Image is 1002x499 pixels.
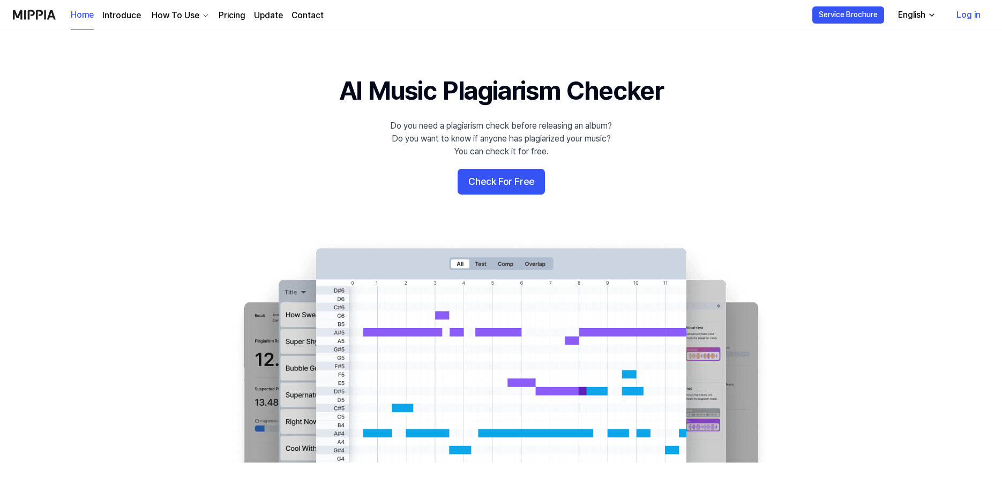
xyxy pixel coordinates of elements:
[339,73,663,109] h1: AI Music Plagiarism Checker
[896,9,928,21] div: English
[71,1,94,30] a: Home
[812,6,884,24] button: Service Brochure
[889,4,943,26] button: English
[254,9,283,22] a: Update
[291,9,324,22] a: Contact
[458,169,545,195] button: Check For Free
[222,237,780,463] img: main Image
[149,9,201,22] div: How To Use
[102,9,141,22] a: Introduce
[219,9,245,22] a: Pricing
[149,9,210,22] button: How To Use
[390,120,612,158] div: Do you need a plagiarism check before releasing an album? Do you want to know if anyone has plagi...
